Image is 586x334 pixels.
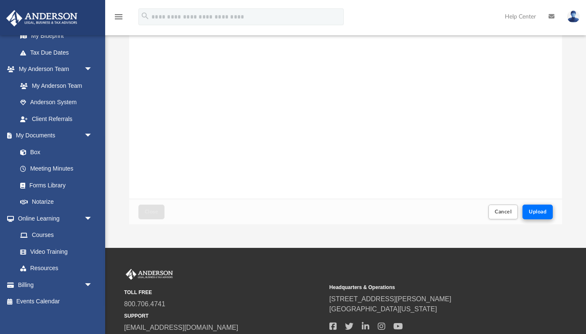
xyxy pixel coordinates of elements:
[6,61,101,78] a: My Anderson Teamarrow_drop_down
[12,144,97,160] a: Box
[84,61,101,78] span: arrow_drop_down
[6,127,101,144] a: My Documentsarrow_drop_down
[141,11,150,21] i: search
[522,205,553,219] button: Upload
[145,209,158,214] span: Close
[567,11,580,23] img: User Pic
[84,127,101,145] span: arrow_drop_down
[12,243,97,260] a: Video Training
[12,94,101,111] a: Anderson System
[124,269,175,280] img: Anderson Advisors Platinum Portal
[529,209,546,214] span: Upload
[12,227,101,244] a: Courses
[6,276,105,293] a: Billingarrow_drop_down
[12,110,101,127] a: Client Referrals
[12,160,101,177] a: Meeting Minutes
[4,10,80,26] img: Anderson Advisors Platinum Portal
[124,324,238,331] a: [EMAIL_ADDRESS][DOMAIN_NAME]
[124,289,323,296] small: TOLL FREE
[114,12,124,22] i: menu
[84,210,101,227] span: arrow_drop_down
[124,300,165,308] a: 800.706.4741
[12,177,97,194] a: Forms Library
[495,209,512,214] span: Cancel
[329,284,529,291] small: Headquarters & Operations
[12,260,101,277] a: Resources
[488,205,518,219] button: Cancel
[114,16,124,22] a: menu
[12,77,97,94] a: My Anderson Team
[12,28,101,45] a: My Blueprint
[124,312,323,320] small: SUPPORT
[12,44,105,61] a: Tax Due Dates
[6,293,105,310] a: Events Calendar
[329,295,451,302] a: [STREET_ADDRESS][PERSON_NAME]
[84,276,101,294] span: arrow_drop_down
[138,205,164,219] button: Close
[329,305,437,313] a: [GEOGRAPHIC_DATA][US_STATE]
[12,194,101,210] a: Notarize
[6,210,101,227] a: Online Learningarrow_drop_down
